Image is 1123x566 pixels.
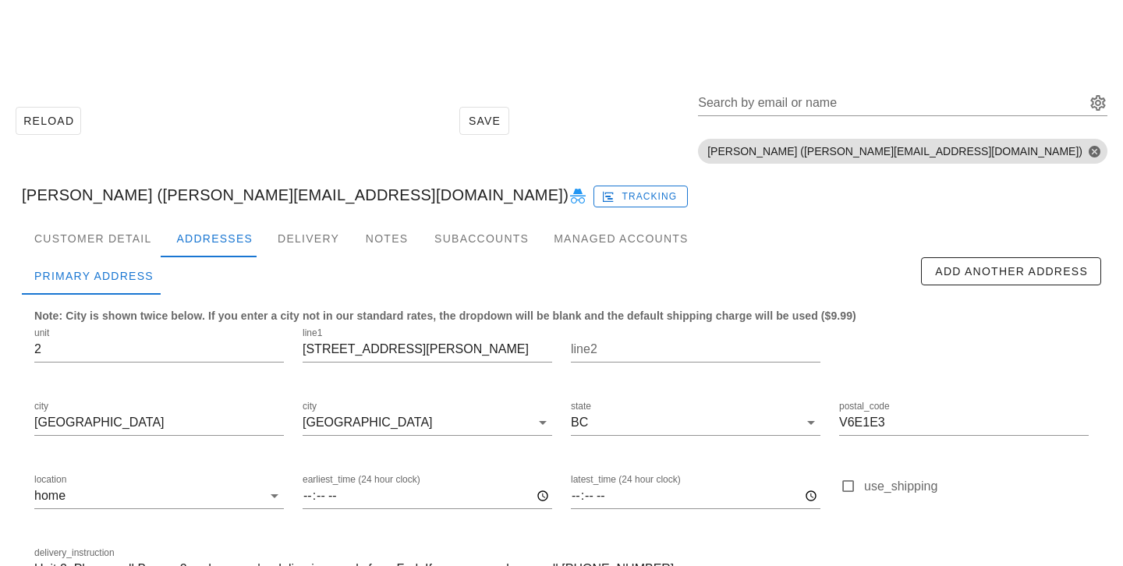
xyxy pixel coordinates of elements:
div: Primary Address [22,257,166,295]
a: Tracking [593,182,688,207]
span: Save [466,115,502,127]
label: use_shipping [864,479,1089,494]
div: Addresses [164,220,265,257]
div: Customer Detail [22,220,164,257]
label: location [34,474,66,486]
div: Notes [352,220,422,257]
label: line1 [303,327,322,339]
label: state [571,401,591,412]
div: home [34,489,66,503]
label: delivery_instruction [34,547,115,559]
label: earliest_time (24 hour clock) [303,474,420,486]
span: Reload [23,115,74,127]
div: BC [571,416,588,430]
div: Managed Accounts [541,220,700,257]
span: [PERSON_NAME] ([PERSON_NAME][EMAIL_ADDRESS][DOMAIN_NAME]) [707,139,1098,164]
div: [PERSON_NAME] ([PERSON_NAME][EMAIL_ADDRESS][DOMAIN_NAME]) [9,170,1114,220]
label: latest_time (24 hour clock) [571,474,681,486]
div: Subaccounts [422,220,541,257]
button: Search by email or name appended action [1089,94,1107,112]
button: Close [1087,144,1101,158]
span: Tracking [604,189,678,203]
div: stateBC [571,410,820,435]
button: Tracking [593,186,688,207]
label: city [34,401,48,412]
button: Reload [16,107,81,135]
span: Add Another Address [934,265,1088,278]
label: postal_code [839,401,890,412]
button: Save [459,107,509,135]
div: locationhome [34,483,284,508]
label: unit [34,327,49,339]
b: Note: City is shown twice below. If you enter a city not in our standard rates, the dropdown will... [34,310,856,322]
label: city [303,401,317,412]
div: [GEOGRAPHIC_DATA] [303,416,433,430]
div: city[GEOGRAPHIC_DATA] [303,410,552,435]
button: Add Another Address [921,257,1101,285]
div: Delivery [265,220,352,257]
